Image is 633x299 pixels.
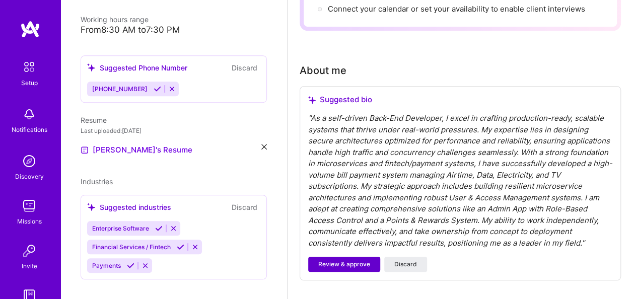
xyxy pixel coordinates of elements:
[261,144,267,149] i: icon Close
[19,241,39,261] img: Invite
[308,95,612,105] div: Suggested bio
[81,144,192,156] a: [PERSON_NAME]'s Resume
[15,171,44,182] div: Discovery
[21,78,38,88] div: Setup
[22,261,37,271] div: Invite
[308,257,380,272] button: Review & approve
[87,203,96,211] i: icon SuggestedTeams
[191,243,199,251] i: Reject
[20,20,40,38] img: logo
[19,151,39,171] img: discovery
[318,260,370,269] span: Review & approve
[81,146,89,154] img: Resume
[170,225,177,232] i: Reject
[142,262,149,269] i: Reject
[81,116,107,124] span: Resume
[229,201,260,213] button: Discard
[328,4,585,14] span: Connect your calendar or set your availability to enable client interviews
[300,63,346,78] div: About me
[87,202,171,212] div: Suggested industries
[177,243,184,251] i: Accept
[394,260,417,269] span: Discard
[17,216,42,227] div: Missions
[19,104,39,124] img: bell
[384,257,427,272] button: Discard
[92,262,121,269] span: Payments
[154,85,161,93] i: Accept
[81,25,267,35] div: From 8:30 AM to 7:30 PM
[229,62,260,73] button: Discard
[155,225,163,232] i: Accept
[308,96,316,104] i: icon SuggestedTeams
[127,262,134,269] i: Accept
[87,62,187,73] div: Suggested Phone Number
[81,125,267,136] div: Last uploaded: [DATE]
[92,243,171,251] span: Financial Services / Fintech
[168,85,176,93] i: Reject
[92,85,148,93] span: [PHONE_NUMBER]
[308,113,612,249] div: " As a self-driven Back-End Developer, I excel in crafting production-ready, scalable systems tha...
[19,56,40,78] img: setup
[12,124,47,135] div: Notifications
[81,15,149,24] span: Working hours range
[19,196,39,216] img: teamwork
[81,177,113,186] span: Industries
[87,63,96,72] i: icon SuggestedTeams
[92,225,149,232] span: Enterprise Software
